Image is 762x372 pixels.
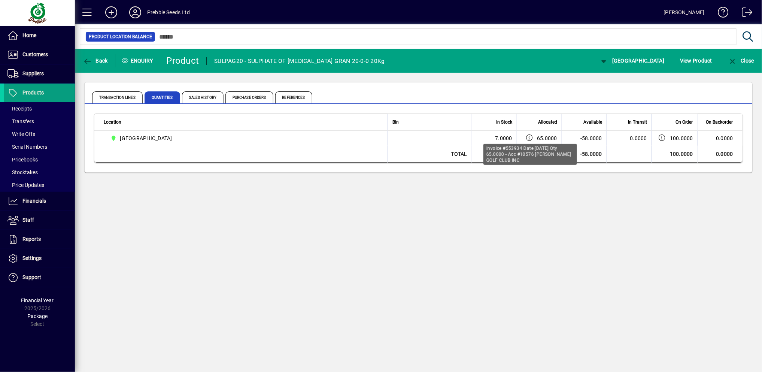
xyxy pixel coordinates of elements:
span: Transaction Lines [92,91,143,103]
span: [GEOGRAPHIC_DATA] [120,134,172,142]
span: [GEOGRAPHIC_DATA] [599,58,665,64]
span: Allocated [538,118,557,126]
a: Settings [4,249,75,268]
a: Customers [4,45,75,64]
span: In Transit [628,118,647,126]
span: Bin [392,118,399,126]
td: 7.0000 [472,131,517,146]
span: References [275,91,312,103]
span: Quantities [145,91,180,103]
a: Transfers [4,115,75,128]
td: 0.0000 [698,131,743,146]
button: Add [99,6,123,19]
span: Serial Numbers [7,144,47,150]
span: Purchase Orders [225,91,273,103]
a: Write Offs [4,128,75,140]
span: Support [22,274,41,280]
a: Support [4,268,75,287]
button: View Product [678,54,714,67]
span: On Order [676,118,693,126]
a: Pricebooks [4,153,75,166]
span: Write Offs [7,131,35,137]
span: 65.0000 [537,134,557,142]
button: Close [726,54,756,67]
span: Location [104,118,121,126]
span: Products [22,90,44,96]
span: Sales History [182,91,224,103]
span: Transfers [7,118,34,124]
td: 0.0000 [698,146,743,163]
div: Enquiry [116,55,161,67]
a: Price Updates [4,179,75,191]
a: Knowledge Base [712,1,729,26]
span: Staff [22,217,34,223]
span: Home [22,32,36,38]
a: Financials [4,192,75,211]
a: Receipts [4,102,75,115]
a: Stocktakes [4,166,75,179]
app-page-header-button: Back [75,54,116,67]
span: In Stock [496,118,512,126]
td: 7.0000 [472,146,517,163]
div: Prebble Seeds Ltd [147,6,190,18]
a: Staff [4,211,75,230]
a: Serial Numbers [4,140,75,153]
span: Financials [22,198,46,204]
td: 100.0000 [652,146,698,163]
span: Stocktakes [7,169,38,175]
a: Logout [736,1,753,26]
div: Product [167,55,199,67]
a: Reports [4,230,75,249]
a: Home [4,26,75,45]
span: On Backorder [706,118,733,126]
span: Customers [22,51,48,57]
span: Settings [22,255,42,261]
td: -58.0000 [562,131,607,146]
span: CHRISTCHURCH [107,134,379,143]
span: 100.0000 [670,134,693,142]
div: SULPAG20 - SULPHATE OF [MEDICAL_DATA] GRAN 20-0-0 20Kg [214,55,385,67]
span: Price Updates [7,182,44,188]
app-page-header-button: Change Location [592,54,673,67]
span: Reports [22,236,41,242]
td: -58.0000 [562,146,607,163]
span: Available [583,118,602,126]
span: Suppliers [22,70,44,76]
span: Receipts [7,106,32,112]
div: [PERSON_NAME] [664,6,705,18]
span: 0.0000 [630,135,647,141]
span: Product Location Balance [89,33,152,40]
span: Back [83,58,108,64]
span: Package [27,313,48,319]
button: Profile [123,6,147,19]
span: View Product [680,55,712,67]
span: Pricebooks [7,157,38,163]
span: Financial Year [21,297,54,303]
div: Invoice #553934 Date [DATE] Qty 65.0000 - Acc #10576 [PERSON_NAME] GOLF CLUB INC [483,144,577,165]
a: Suppliers [4,64,75,83]
td: Total [388,146,472,163]
button: [GEOGRAPHIC_DATA] [598,54,667,67]
button: Back [81,54,110,67]
span: Close [728,58,754,64]
app-page-header-button: Close enquiry [720,54,762,67]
